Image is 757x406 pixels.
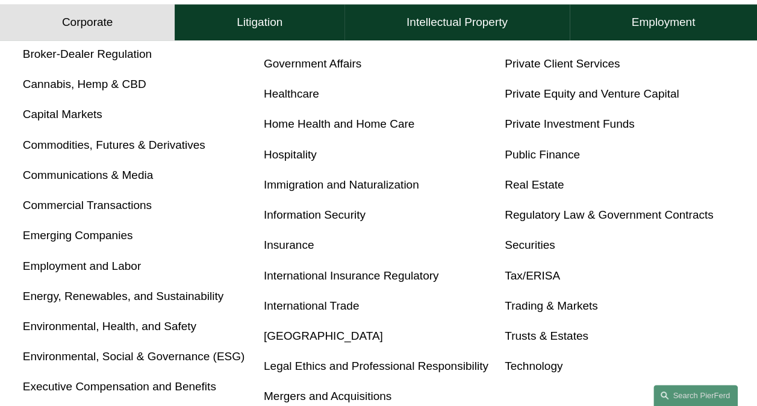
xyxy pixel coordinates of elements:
a: Energy, Renewables, and Sustainability [23,290,223,302]
a: Regulatory Law & Government Contracts [505,208,713,221]
a: Tax/ERISA [505,269,560,282]
a: Technology [505,360,562,372]
a: Environmental, Social & Governance (ESG) [23,350,245,363]
a: Cannabis, Hemp & CBD [23,78,146,90]
h4: Employment [632,16,696,30]
a: Trading & Markets [505,299,598,312]
a: Executive Compensation and Benefits [23,380,216,393]
a: Healthcare [264,87,319,100]
a: Real Estate [505,178,564,191]
a: Mergers and Acquisitions [264,390,391,402]
h4: Corporate [62,16,113,30]
a: Private Equity and Venture Capital [505,87,679,100]
a: Environmental, Health, and Safety [23,320,196,333]
a: Capital Markets [23,108,102,120]
a: Trusts & Estates [505,329,588,342]
a: Hospitality [264,148,317,161]
a: Communications & Media [23,169,153,181]
a: Commodities, Futures & Derivatives [23,139,205,151]
a: Securities [505,239,555,251]
h4: Intellectual Property [407,16,508,30]
a: Private Investment Funds [505,117,634,130]
a: Commercial Transactions [23,199,152,211]
a: [GEOGRAPHIC_DATA] [264,329,383,342]
a: Broker-Dealer Regulation [23,48,152,60]
a: Public Finance [505,148,580,161]
a: Employment and Labor [23,260,141,272]
a: Emerging Companies [23,229,133,242]
a: Immigration and Naturalization [264,178,419,191]
a: Private Client Services [505,57,620,70]
a: Legal Ethics and Professional Responsibility [264,360,488,372]
a: International Insurance Regulatory [264,269,438,282]
h4: Litigation [237,16,282,30]
a: Search this site [653,385,738,406]
a: Information Security [264,208,366,221]
a: Home Health and Home Care [264,117,414,130]
a: International Trade [264,299,359,312]
a: Insurance [264,239,314,251]
a: Government Affairs [264,57,361,70]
